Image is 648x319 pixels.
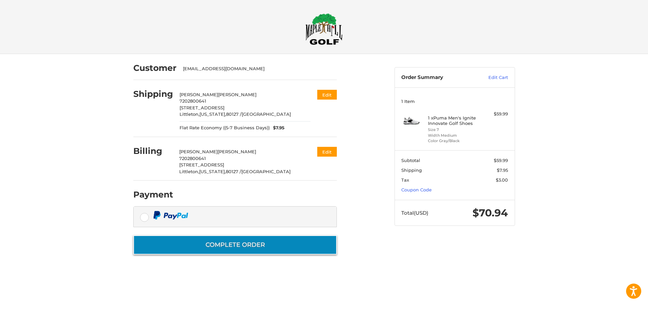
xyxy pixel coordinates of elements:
[428,138,480,144] li: Color Gray/Black
[270,125,285,131] span: $7.95
[180,98,206,104] span: 7202800641
[179,156,206,161] span: 7202800641
[401,177,409,183] span: Tax
[401,99,508,104] h3: 1 Item
[218,92,256,97] span: [PERSON_NAME]
[133,146,173,156] h2: Billing
[199,169,226,174] span: [US_STATE],
[494,158,508,163] span: $59.99
[401,158,420,163] span: Subtotal
[305,13,343,45] img: Maple Hill Golf
[180,125,270,131] span: Flat Rate Economy ((5-7 Business Days))
[428,127,480,133] li: Size 7
[179,162,224,167] span: [STREET_ADDRESS]
[133,235,337,255] button: Complete order
[183,65,330,72] div: [EMAIL_ADDRESS][DOMAIN_NAME]
[133,189,173,200] h2: Payment
[179,169,199,174] span: Littleton,
[133,63,177,73] h2: Customer
[401,74,474,81] h3: Order Summary
[401,167,422,173] span: Shipping
[218,149,256,154] span: [PERSON_NAME]
[226,111,242,117] span: 80127 /
[180,92,218,97] span: [PERSON_NAME]
[428,115,480,126] h4: 1 x Puma Men's Ignite Innovate Golf Shoes
[474,74,508,81] a: Edit Cart
[317,90,337,100] button: Edit
[428,133,480,138] li: Width Medium
[401,187,432,192] a: Coupon Code
[317,147,337,157] button: Edit
[133,89,173,99] h2: Shipping
[497,167,508,173] span: $7.95
[153,211,188,219] img: PayPal icon
[199,111,226,117] span: [US_STATE],
[401,210,428,216] span: Total (USD)
[496,177,508,183] span: $3.00
[226,169,241,174] span: 80127 /
[481,111,508,117] div: $59.99
[179,149,218,154] span: [PERSON_NAME]
[180,105,224,110] span: [STREET_ADDRESS]
[473,207,508,219] span: $70.94
[592,301,648,319] iframe: Google Customer Reviews
[180,111,199,117] span: Littleton,
[241,169,291,174] span: [GEOGRAPHIC_DATA]
[242,111,291,117] span: [GEOGRAPHIC_DATA]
